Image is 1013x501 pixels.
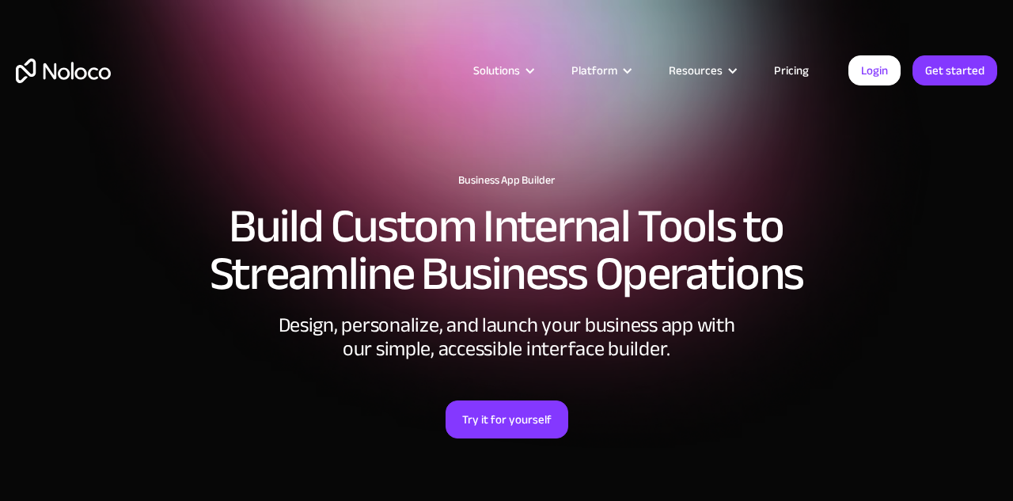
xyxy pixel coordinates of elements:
[571,60,617,81] div: Platform
[754,60,829,81] a: Pricing
[649,60,754,81] div: Resources
[848,55,901,85] a: Login
[269,313,744,361] div: Design, personalize, and launch your business app with our simple, accessible interface builder.
[552,60,649,81] div: Platform
[912,55,997,85] a: Get started
[446,400,568,438] a: Try it for yourself
[16,174,997,187] h1: Business App Builder
[453,60,552,81] div: Solutions
[16,203,997,298] h2: Build Custom Internal Tools to Streamline Business Operations
[473,60,520,81] div: Solutions
[16,59,111,83] a: home
[669,60,723,81] div: Resources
